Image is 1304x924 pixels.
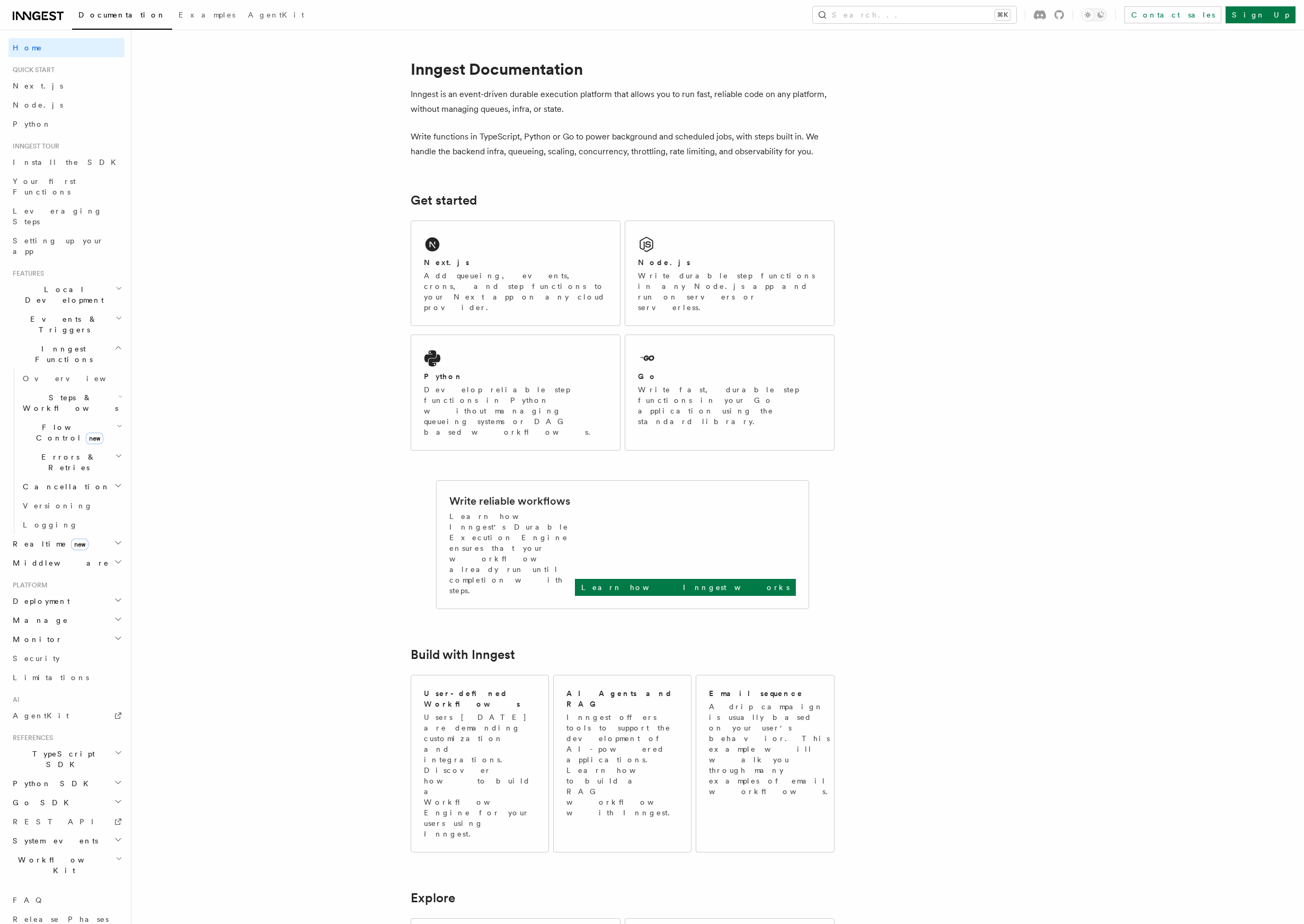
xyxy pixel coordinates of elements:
[8,706,125,725] a: AgentKit
[179,11,235,19] span: Examples
[8,797,75,808] span: Go SDK
[19,447,125,477] button: Errors & Retries
[1226,6,1296,23] a: Sign Up
[8,534,125,553] button: Realtimenew
[8,831,125,850] button: System events
[638,257,690,268] h2: Node.js
[709,701,834,797] p: A drip campaign is usually based on your user's behavior. This example will walk you through many...
[8,649,125,668] a: Security
[8,855,116,876] span: Workflow Kit
[23,374,132,383] span: Overview
[813,6,1016,23] button: Search...⌘K
[19,515,125,534] a: Logging
[1081,8,1107,21] button: Toggle dark mode
[411,647,515,662] a: Build with Inngest
[13,896,47,904] span: FAQ
[8,835,98,846] span: System events
[8,142,59,151] span: Inngest tour
[8,95,125,115] a: Node.js
[8,369,125,534] div: Inngest Functions
[13,817,103,826] span: REST API
[19,392,118,413] span: Steps & Workflows
[8,611,125,630] button: Manage
[86,433,103,444] span: new
[8,269,44,278] span: Features
[566,688,680,709] h2: AI Agents and RAG
[13,177,76,196] span: Your first Functions
[696,675,834,852] a: Email sequenceA drip campaign is usually based on your user's behavior. This example will walk yo...
[8,38,125,57] a: Home
[8,696,20,704] span: AI
[19,481,110,492] span: Cancellation
[8,774,125,793] button: Python SDK
[638,270,821,313] p: Write durable step functions in any Node.js app and run on servers or serverless.
[1124,6,1221,23] a: Contact sales
[8,581,48,589] span: Platform
[13,673,89,682] span: Limitations
[424,712,536,839] p: Users [DATE] are demanding customization and integrations. Discover how to build a Workflow Engin...
[248,11,304,19] span: AgentKit
[8,744,125,774] button: TypeScript SDK
[19,422,117,443] span: Flow Control
[13,207,102,226] span: Leveraging Steps
[8,630,125,649] button: Monitor
[13,654,60,663] span: Security
[13,915,109,923] span: Release Phases
[709,688,803,699] h2: Email sequence
[8,314,116,335] span: Events & Triggers
[8,668,125,687] a: Limitations
[995,10,1010,20] kbd: ⌘K
[8,558,109,568] span: Middleware
[13,42,42,53] span: Home
[13,120,51,128] span: Python
[19,496,125,515] a: Versioning
[242,3,311,29] a: AgentKit
[566,712,680,818] p: Inngest offers tools to support the development of AI-powered applications. Learn how to build a ...
[8,115,125,134] a: Python
[8,339,125,369] button: Inngest Functions
[19,369,125,388] a: Overview
[411,675,549,852] a: User-defined WorkflowsUsers [DATE] are demanding customization and integrations. Discover how to ...
[575,579,796,596] a: Learn how Inngest works
[411,59,835,78] h1: Inngest Documentation
[625,221,835,326] a: Node.jsWrite durable step functions in any Node.js app and run on servers or serverless.
[23,521,78,529] span: Logging
[172,3,242,29] a: Examples
[8,344,114,365] span: Inngest Functions
[424,371,463,382] h2: Python
[638,371,657,382] h2: Go
[424,257,469,268] h2: Next.js
[411,193,477,208] a: Get started
[8,615,68,626] span: Manage
[72,3,172,30] a: Documentation
[8,201,125,231] a: Leveraging Steps
[13,711,69,720] span: AgentKit
[411,335,620,451] a: PythonDevelop reliable step functions in Python without managing queueing systems or DAG based wo...
[8,850,125,880] button: Workflow Kit
[8,553,125,573] button: Middleware
[8,592,125,611] button: Deployment
[8,734,53,742] span: References
[424,688,536,709] h2: User-defined Workflows
[411,221,620,326] a: Next.jsAdd queueing, events, crons, and step functions to your Next app on any cloud provider.
[19,388,125,418] button: Steps & Workflows
[13,82,63,90] span: Next.js
[8,76,125,95] a: Next.js
[638,384,821,427] p: Write fast, durable step functions in your Go application using the standard library.
[13,101,63,109] span: Node.js
[8,812,125,831] a: REST API
[8,280,125,310] button: Local Development
[553,675,691,852] a: AI Agents and RAGInngest offers tools to support the development of AI-powered applications. Lear...
[13,236,104,256] span: Setting up your app
[19,477,125,496] button: Cancellation
[19,452,115,473] span: Errors & Retries
[13,158,122,166] span: Install the SDK
[411,891,455,905] a: Explore
[78,11,166,19] span: Documentation
[8,66,55,74] span: Quick start
[8,634,63,645] span: Monitor
[625,335,835,451] a: GoWrite fast, durable step functions in your Go application using the standard library.
[8,231,125,261] a: Setting up your app
[8,284,116,305] span: Local Development
[424,270,607,313] p: Add queueing, events, crons, and step functions to your Next app on any cloud provider.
